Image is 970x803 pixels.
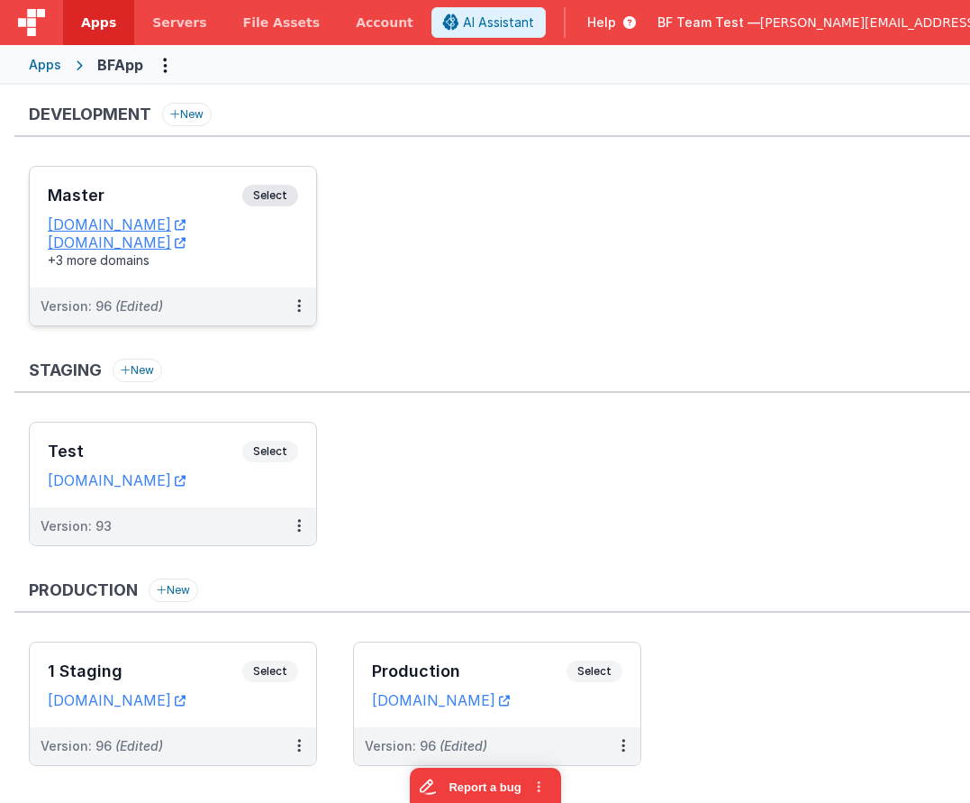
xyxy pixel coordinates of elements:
[41,297,163,315] div: Version: 96
[365,737,487,755] div: Version: 96
[242,185,298,206] span: Select
[242,661,298,682] span: Select
[243,14,321,32] span: File Assets
[48,662,242,680] h3: 1 Staging
[29,581,138,599] h3: Production
[440,738,487,753] span: (Edited)
[162,103,212,126] button: New
[242,441,298,462] span: Select
[29,361,102,379] h3: Staging
[41,517,112,535] div: Version: 93
[587,14,616,32] span: Help
[149,579,198,602] button: New
[372,691,510,709] a: [DOMAIN_NAME]
[48,471,186,489] a: [DOMAIN_NAME]
[150,50,179,79] button: Options
[48,187,242,205] h3: Master
[463,14,534,32] span: AI Assistant
[657,14,760,32] span: BF Team Test —
[29,56,61,74] div: Apps
[48,233,186,251] a: [DOMAIN_NAME]
[431,7,546,38] button: AI Assistant
[115,298,163,314] span: (Edited)
[97,54,143,76] div: BFApp
[48,691,186,709] a: [DOMAIN_NAME]
[81,14,116,32] span: Apps
[48,215,186,233] a: [DOMAIN_NAME]
[115,738,163,753] span: (Edited)
[152,14,206,32] span: Servers
[48,251,298,269] div: +3 more domains
[567,661,622,682] span: Select
[372,662,567,680] h3: Production
[48,443,242,461] h3: Test
[29,105,151,123] h3: Development
[113,359,162,382] button: New
[41,737,163,755] div: Version: 96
